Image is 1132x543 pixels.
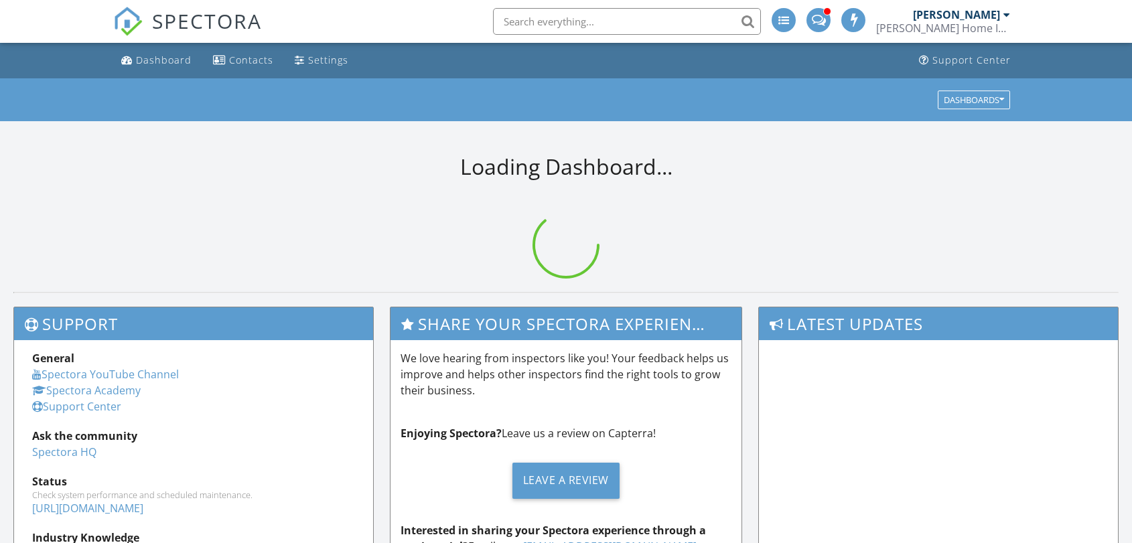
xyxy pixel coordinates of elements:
[938,90,1010,109] button: Dashboards
[32,383,141,398] a: Spectora Academy
[32,367,179,382] a: Spectora YouTube Channel
[152,7,262,35] span: SPECTORA
[401,452,731,509] a: Leave a Review
[229,54,273,66] div: Contacts
[32,445,96,459] a: Spectora HQ
[289,48,354,73] a: Settings
[116,48,197,73] a: Dashboard
[401,425,731,441] p: Leave us a review on Capterra!
[113,7,143,36] img: The Best Home Inspection Software - Spectora
[932,54,1011,66] div: Support Center
[32,351,74,366] strong: General
[32,489,355,500] div: Check system performance and scheduled maintenance.
[914,48,1016,73] a: Support Center
[208,48,279,73] a: Contacts
[401,426,502,441] strong: Enjoying Spectora?
[876,21,1010,35] div: Nickelsen Home Inspections, LLC
[32,501,143,516] a: [URL][DOMAIN_NAME]
[32,399,121,414] a: Support Center
[136,54,192,66] div: Dashboard
[944,95,1004,104] div: Dashboards
[401,350,731,398] p: We love hearing from inspectors like you! Your feedback helps us improve and helps other inspecto...
[493,8,761,35] input: Search everything...
[32,428,355,444] div: Ask the community
[32,473,355,489] div: Status
[14,307,373,340] h3: Support
[759,307,1118,340] h3: Latest Updates
[512,463,620,499] div: Leave a Review
[391,307,741,340] h3: Share Your Spectora Experience
[308,54,348,66] div: Settings
[113,18,262,46] a: SPECTORA
[913,8,1000,21] div: [PERSON_NAME]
